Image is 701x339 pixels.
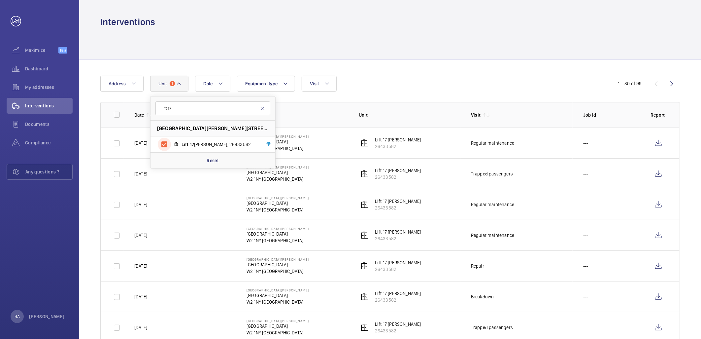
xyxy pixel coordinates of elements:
[182,141,258,148] span: [PERSON_NAME], 26433582
[247,134,309,138] p: [GEOGRAPHIC_DATA][PERSON_NAME]
[247,323,309,329] p: [GEOGRAPHIC_DATA]
[25,47,58,54] span: Maximize
[583,112,640,118] p: Job Id
[359,112,460,118] p: Unit
[25,65,73,72] span: Dashboard
[375,143,421,150] p: 26433582
[100,76,144,92] button: Address
[375,229,421,235] p: Lift 17 [PERSON_NAME]
[25,102,73,109] span: Interventions
[247,165,309,169] p: [GEOGRAPHIC_DATA][PERSON_NAME]
[471,112,481,118] p: Visit
[15,313,20,320] p: RA
[203,81,213,86] span: Date
[375,198,421,205] p: Lift 17 [PERSON_NAME]
[583,201,588,208] p: ---
[247,169,309,176] p: [GEOGRAPHIC_DATA]
[375,174,421,180] p: 26433582
[310,81,319,86] span: Visit
[247,227,309,231] p: [GEOGRAPHIC_DATA][PERSON_NAME]
[247,268,309,275] p: W2 1NY [GEOGRAPHIC_DATA]
[247,207,309,213] p: W2 1NY [GEOGRAPHIC_DATA]
[134,232,147,239] p: [DATE]
[247,176,309,182] p: W2 1NY [GEOGRAPHIC_DATA]
[247,145,309,152] p: W2 1NY [GEOGRAPHIC_DATA]
[237,76,295,92] button: Equipment type
[471,140,514,146] div: Regular maintenance
[150,76,188,92] button: Unit1
[375,136,421,143] p: Lift 17 [PERSON_NAME]
[471,324,513,331] div: Trapped passengers
[134,140,147,146] p: [DATE]
[375,290,421,297] p: Lift 17 [PERSON_NAME]
[207,157,219,164] p: Reset
[360,323,368,331] img: elevator.svg
[375,167,421,174] p: Lift 17 [PERSON_NAME]
[247,231,309,237] p: [GEOGRAPHIC_DATA]
[134,201,147,208] p: [DATE]
[247,329,309,336] p: W2 1NY [GEOGRAPHIC_DATA]
[247,200,309,207] p: [GEOGRAPHIC_DATA]
[583,263,588,269] p: ---
[375,321,421,327] p: Lift 17 [PERSON_NAME]
[25,169,72,175] span: Any questions ?
[134,112,144,118] p: Date
[247,237,309,244] p: W2 1NY [GEOGRAPHIC_DATA]
[471,170,513,177] div: Trapped passengers
[471,232,514,239] div: Regular maintenance
[583,324,588,331] p: ---
[651,112,666,118] p: Report
[360,293,368,301] img: elevator.svg
[170,81,175,86] span: 1
[58,47,67,54] span: Beta
[375,205,421,211] p: 26433582
[471,293,494,300] div: Breakdown
[182,142,189,147] span: Lift
[375,235,421,242] p: 26433582
[360,262,368,270] img: elevator.svg
[247,288,309,292] p: [GEOGRAPHIC_DATA][PERSON_NAME]
[157,125,269,132] span: [GEOGRAPHIC_DATA][PERSON_NAME][STREET_ADDRESS]
[375,327,421,334] p: 26433582
[195,76,230,92] button: Date
[247,196,309,200] p: [GEOGRAPHIC_DATA][PERSON_NAME]
[583,170,588,177] p: ---
[29,313,65,320] p: [PERSON_NAME]
[471,263,484,269] div: Repair
[583,140,588,146] p: ---
[25,139,73,146] span: Compliance
[25,121,73,128] span: Documents
[109,81,126,86] span: Address
[471,201,514,208] div: Regular maintenance
[247,112,348,118] p: Address
[583,293,588,300] p: ---
[155,101,270,115] input: Search by unit or address
[247,261,309,268] p: [GEOGRAPHIC_DATA]
[134,324,147,331] p: [DATE]
[245,81,278,86] span: Equipment type
[618,80,642,87] div: 1 – 30 of 99
[247,299,309,305] p: W2 1NY [GEOGRAPHIC_DATA]
[247,138,309,145] p: [GEOGRAPHIC_DATA]
[134,170,147,177] p: [DATE]
[360,201,368,208] img: elevator.svg
[302,76,336,92] button: Visit
[375,259,421,266] p: Lift 17 [PERSON_NAME]
[134,263,147,269] p: [DATE]
[190,142,194,147] span: 17
[247,292,309,299] p: [GEOGRAPHIC_DATA]
[134,293,147,300] p: [DATE]
[360,139,368,147] img: elevator.svg
[360,231,368,239] img: elevator.svg
[247,319,309,323] p: [GEOGRAPHIC_DATA][PERSON_NAME]
[360,170,368,178] img: elevator.svg
[583,232,588,239] p: ---
[100,16,155,28] h1: Interventions
[25,84,73,91] span: My addresses
[158,81,167,86] span: Unit
[247,257,309,261] p: [GEOGRAPHIC_DATA][PERSON_NAME]
[375,266,421,273] p: 26433582
[375,297,421,303] p: 26433582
